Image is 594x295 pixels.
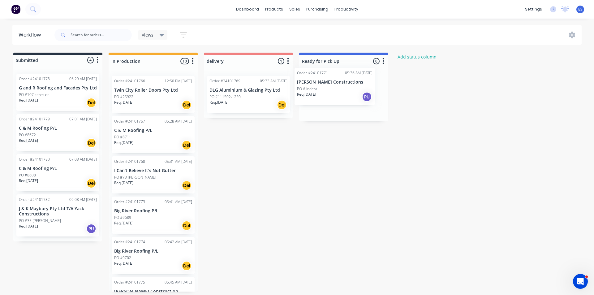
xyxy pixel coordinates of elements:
span: 1 [278,58,284,64]
button: Add status column [394,53,440,61]
a: dashboard [233,5,262,14]
img: Factory [11,5,20,14]
span: 10 [180,58,189,64]
div: products [262,5,286,14]
span: 4 [87,57,94,63]
input: Enter column name… [111,58,172,64]
div: productivity [331,5,361,14]
input: Search for orders... [71,29,132,41]
div: settings [522,5,545,14]
span: 0 [373,58,380,64]
span: Views [142,32,153,38]
div: Submitted [15,57,38,63]
iframe: Intercom live chat [573,274,588,289]
div: sales [286,5,303,14]
span: ES [578,7,583,12]
input: Enter column name… [302,58,363,64]
div: purchasing [303,5,331,14]
input: Enter column name… [207,58,268,64]
div: Workflow [19,31,44,39]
